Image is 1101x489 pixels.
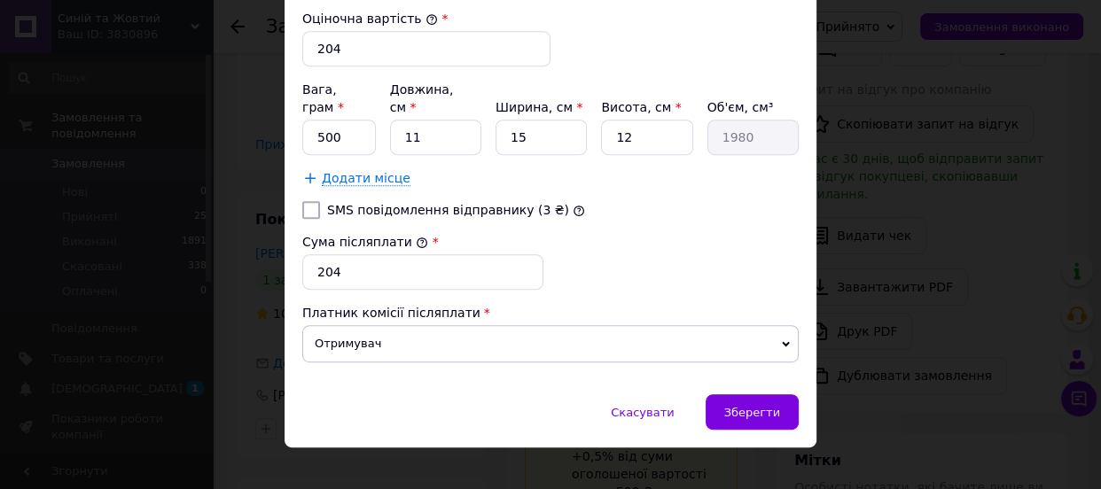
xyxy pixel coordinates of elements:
[302,306,480,320] span: Платник комісії післяплати
[302,82,344,114] label: Вага, грам
[601,100,681,114] label: Висота, см
[496,100,582,114] label: Ширина, см
[327,203,569,217] label: SMS повідомлення відправнику (3 ₴)
[302,12,438,26] label: Оціночна вартість
[707,98,799,116] div: Об'єм, см³
[390,82,454,114] label: Довжина, см
[611,406,674,419] span: Скасувати
[302,325,799,362] span: Отримувач
[724,406,780,419] span: Зберегти
[322,171,410,186] span: Додати місце
[302,235,428,249] label: Сума післяплати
